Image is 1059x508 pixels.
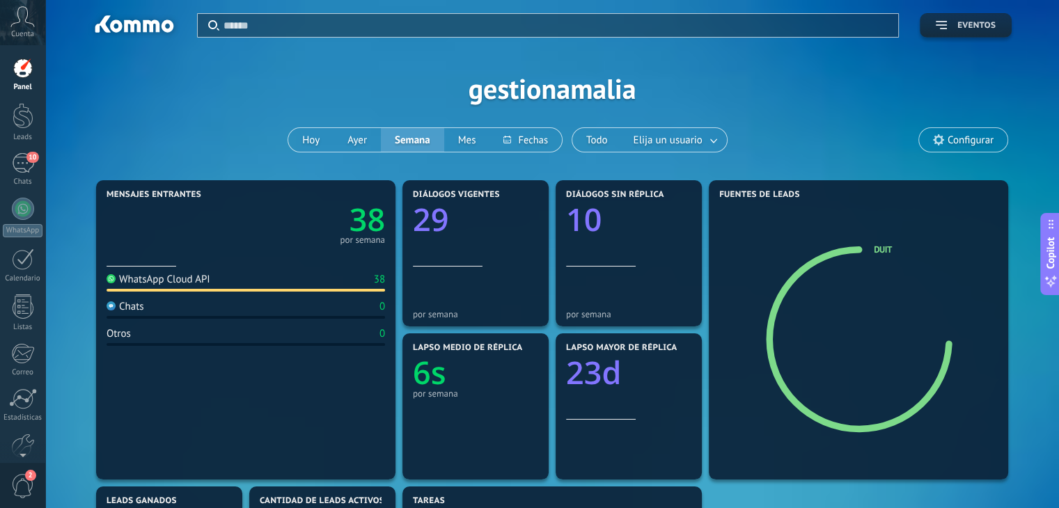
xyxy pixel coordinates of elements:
span: Mensajes entrantes [107,190,201,200]
div: Otros [107,327,131,340]
span: Leads ganados [107,496,177,506]
div: 0 [379,327,385,340]
div: 0 [379,300,385,313]
a: Duit [874,244,892,255]
text: 23d [566,351,621,394]
text: 10 [566,198,602,241]
div: Chats [107,300,144,313]
a: 23d [566,351,691,394]
span: Cantidad de leads activos [260,496,384,506]
button: Todo [572,128,622,152]
div: Calendario [3,274,43,283]
div: Panel [3,83,43,92]
span: 10 [26,152,38,163]
div: Leads [3,133,43,142]
button: Semana [381,128,444,152]
div: Chats [3,177,43,186]
button: Fechas [489,128,561,152]
div: por semana [413,388,538,399]
span: Eventos [957,21,996,31]
img: Chats [107,301,116,310]
button: Mes [444,128,490,152]
span: Lapso medio de réplica [413,343,523,353]
span: 2 [25,470,36,481]
div: por semana [413,309,538,319]
span: Diálogos sin réplica [566,190,664,200]
div: Listas [3,323,43,332]
text: 38 [350,198,385,241]
span: Lapso mayor de réplica [566,343,677,353]
span: Elija un usuario [631,131,705,150]
text: 29 [413,198,448,241]
span: Tareas [413,496,445,506]
button: Ayer [334,128,381,152]
button: Eventos [920,13,1012,38]
div: WhatsApp Cloud API [107,273,210,286]
span: Fuentes de leads [719,190,800,200]
div: Correo [3,368,43,377]
span: Cuenta [11,30,34,39]
span: Diálogos vigentes [413,190,500,200]
div: Estadísticas [3,413,43,422]
div: 38 [374,273,385,286]
div: por semana [566,309,691,319]
div: WhatsApp [3,224,42,237]
text: 6s [413,351,446,394]
span: Copilot [1044,237,1058,269]
div: por semana [340,237,385,244]
button: Hoy [288,128,334,152]
img: WhatsApp Cloud API [107,274,116,283]
a: 38 [246,198,385,241]
span: Configurar [948,134,994,146]
button: Elija un usuario [622,128,727,152]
